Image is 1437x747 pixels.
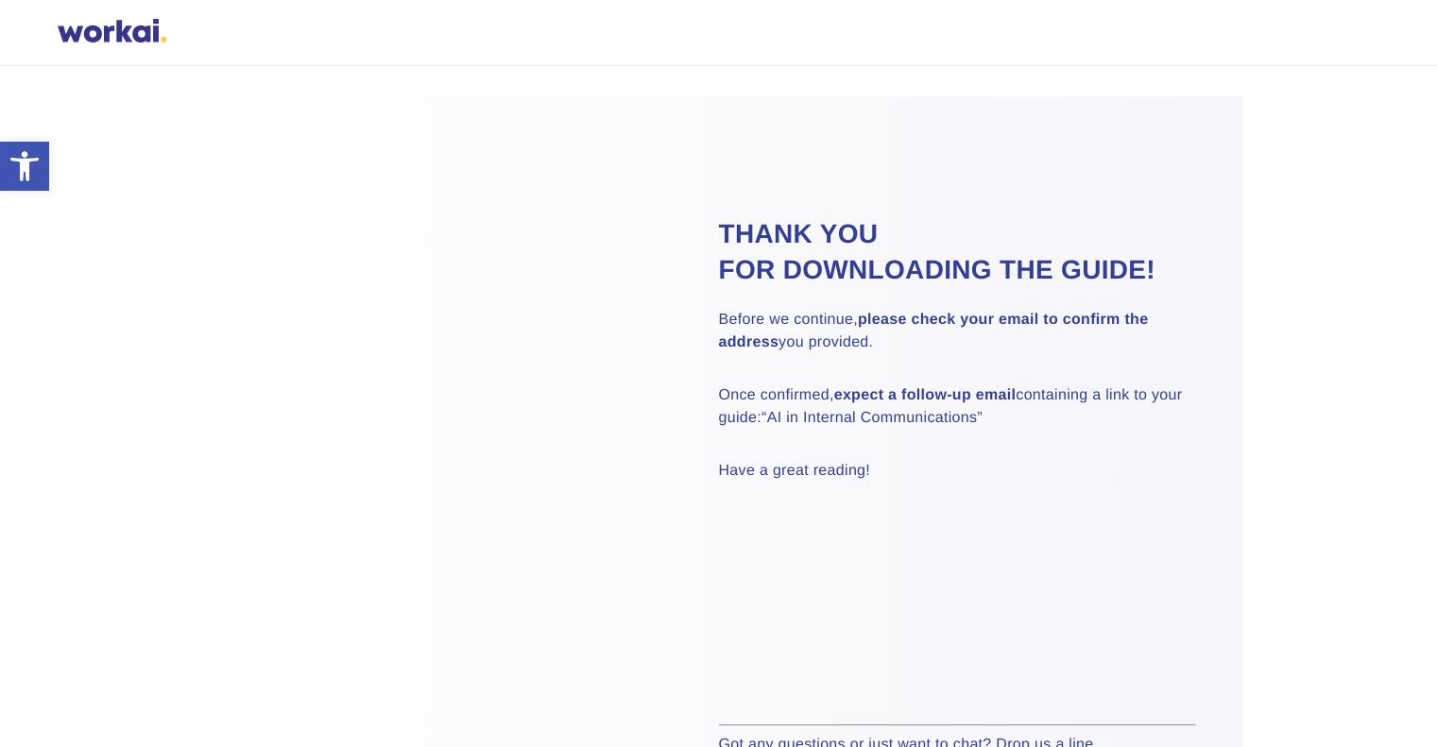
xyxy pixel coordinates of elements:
p: Before we continue, you provided. [719,309,1196,354]
h2: Thank you for downloading the guide! [719,216,1196,288]
em: “AI in Internal Communications” [761,410,983,426]
strong: please check your email to confirm the address [719,312,1149,350]
p: Once confirmed, containing a link to your guide: [719,384,1196,430]
strong: expect a follow-up email [834,387,1017,403]
p: Have a great reading! [719,460,1196,483]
